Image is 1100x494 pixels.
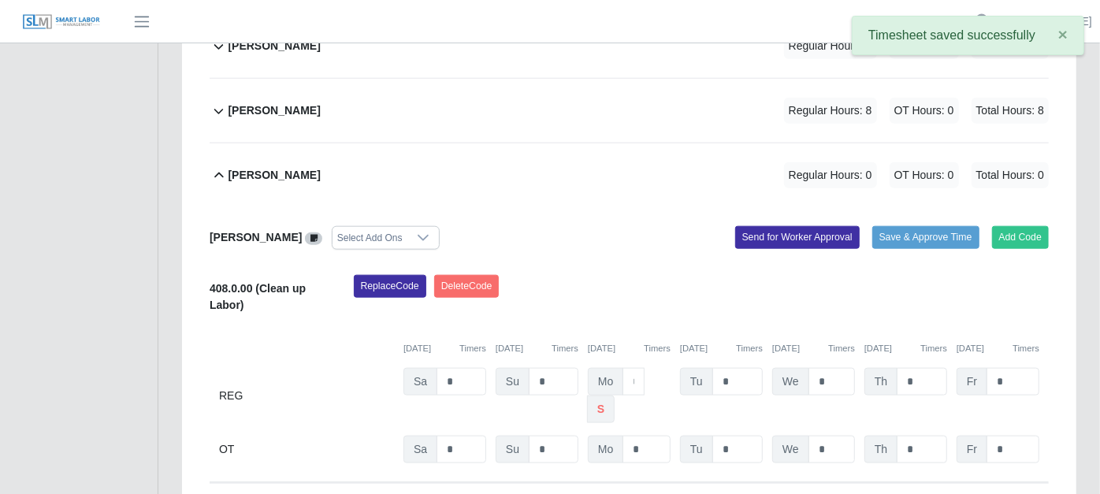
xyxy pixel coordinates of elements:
[403,342,486,355] div: [DATE]
[403,368,437,396] span: Sa
[680,436,713,463] span: Tu
[872,226,979,248] button: Save & Approve Time
[403,436,437,463] span: Sa
[772,342,855,355] div: [DATE]
[957,368,987,396] span: Fr
[864,368,897,396] span: Th
[459,342,486,355] button: Timers
[736,342,763,355] button: Timers
[772,368,809,396] span: We
[210,14,1049,78] button: [PERSON_NAME] Regular Hours: 8 OT Hours: 0 Total Hours: 8
[228,167,320,184] b: [PERSON_NAME]
[588,342,671,355] div: [DATE]
[22,13,101,31] img: SLM Logo
[597,401,604,418] b: s
[864,342,947,355] div: [DATE]
[957,342,1039,355] div: [DATE]
[552,342,578,355] button: Timers
[920,342,947,355] button: Timers
[496,436,530,463] span: Su
[210,231,302,243] b: [PERSON_NAME]
[496,342,578,355] div: [DATE]
[864,436,897,463] span: Th
[957,436,987,463] span: Fr
[434,275,500,297] button: DeleteCode
[305,231,322,243] a: View/Edit Notes
[972,162,1049,188] span: Total Hours: 0
[890,162,959,188] span: OT Hours: 0
[784,98,877,124] span: Regular Hours: 8
[210,282,306,311] b: 408.0.00 (Clean up Labor)
[588,436,623,463] span: Mo
[219,368,394,423] div: REG
[210,143,1049,207] button: [PERSON_NAME] Regular Hours: 0 OT Hours: 0 Total Hours: 0
[890,98,959,124] span: OT Hours: 0
[972,98,1049,124] span: Total Hours: 8
[1013,342,1039,355] button: Timers
[784,33,877,59] span: Regular Hours: 8
[228,102,320,119] b: [PERSON_NAME]
[1058,25,1068,43] span: ×
[852,16,1084,55] div: Timesheet saved successfully
[1002,13,1092,30] a: [PERSON_NAME]
[992,226,1050,248] button: Add Code
[210,79,1049,143] button: [PERSON_NAME] Regular Hours: 8 OT Hours: 0 Total Hours: 8
[228,38,320,54] b: [PERSON_NAME]
[735,226,860,248] button: Send for Worker Approval
[219,436,394,463] div: OT
[354,275,426,297] button: ReplaceCode
[333,227,407,249] div: Select Add Ons
[496,368,530,396] span: Su
[680,342,763,355] div: [DATE]
[784,162,877,188] span: Regular Hours: 0
[772,436,809,463] span: We
[644,342,671,355] button: Timers
[828,342,855,355] button: Timers
[588,368,623,396] span: Mo
[680,368,713,396] span: Tu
